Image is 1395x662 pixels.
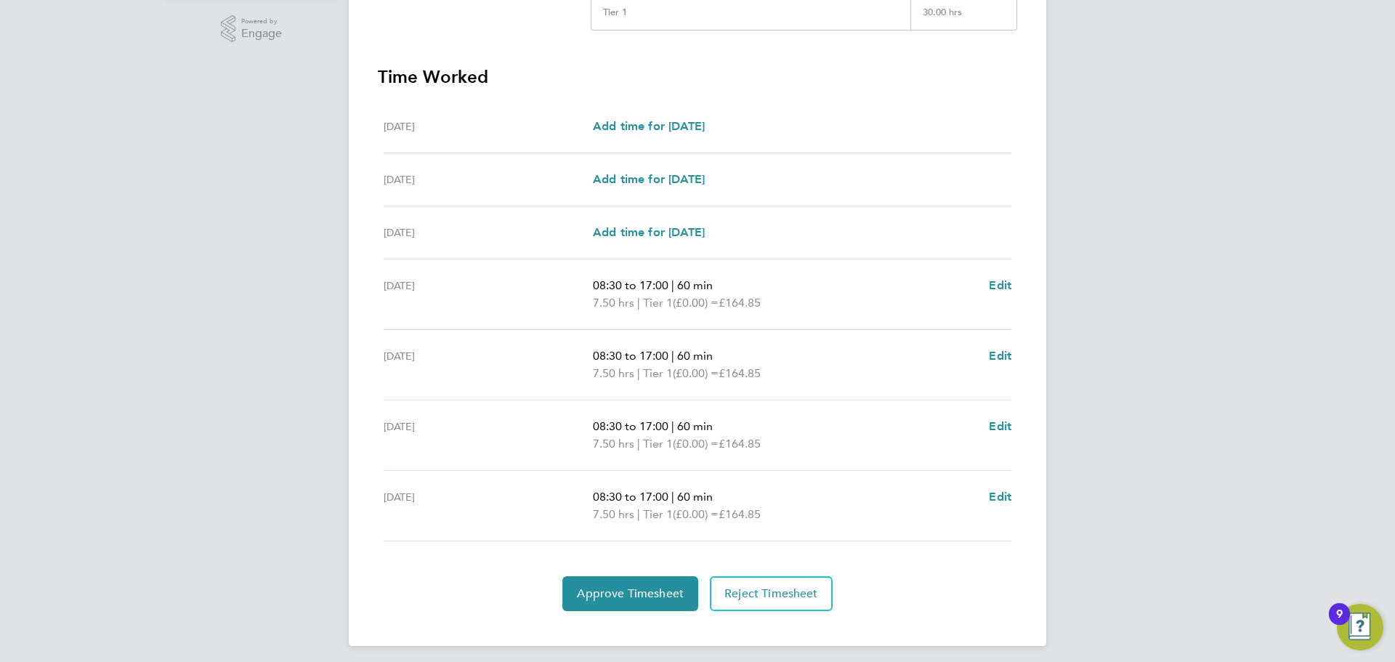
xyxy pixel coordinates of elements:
[989,277,1011,294] a: Edit
[221,15,283,43] a: Powered byEngage
[671,349,674,363] span: |
[637,296,640,310] span: |
[673,296,719,310] span: (£0.00) =
[677,278,713,292] span: 60 min
[593,225,705,239] span: Add time for [DATE]
[710,576,833,611] button: Reject Timesheet
[643,365,673,382] span: Tier 1
[593,172,705,186] span: Add time for [DATE]
[384,224,593,241] div: [DATE]
[989,419,1011,433] span: Edit
[384,277,593,312] div: [DATE]
[1337,604,1383,650] button: Open Resource Center, 9 new notifications
[593,278,668,292] span: 08:30 to 17:00
[989,490,1011,504] span: Edit
[671,278,674,292] span: |
[989,488,1011,506] a: Edit
[593,296,634,310] span: 7.50 hrs
[989,418,1011,435] a: Edit
[643,435,673,453] span: Tier 1
[719,437,761,451] span: £164.85
[384,488,593,523] div: [DATE]
[384,171,593,188] div: [DATE]
[562,576,698,611] button: Approve Timesheet
[643,506,673,523] span: Tier 1
[724,586,818,601] span: Reject Timesheet
[643,294,673,312] span: Tier 1
[677,419,713,433] span: 60 min
[241,15,282,28] span: Powered by
[603,7,627,18] div: Tier 1
[378,65,1017,89] h3: Time Worked
[673,366,719,380] span: (£0.00) =
[593,490,668,504] span: 08:30 to 17:00
[719,507,761,521] span: £164.85
[384,418,593,453] div: [DATE]
[989,347,1011,365] a: Edit
[637,366,640,380] span: |
[719,366,761,380] span: £164.85
[593,349,668,363] span: 08:30 to 17:00
[671,490,674,504] span: |
[637,437,640,451] span: |
[673,437,719,451] span: (£0.00) =
[989,278,1011,292] span: Edit
[593,171,705,188] a: Add time for [DATE]
[241,28,282,40] span: Engage
[719,296,761,310] span: £164.85
[577,586,684,601] span: Approve Timesheet
[637,507,640,521] span: |
[1336,614,1343,633] div: 9
[989,349,1011,363] span: Edit
[593,419,668,433] span: 08:30 to 17:00
[593,119,705,133] span: Add time for [DATE]
[593,507,634,521] span: 7.50 hrs
[593,366,634,380] span: 7.50 hrs
[910,7,1016,30] div: 30.00 hrs
[677,349,713,363] span: 60 min
[384,347,593,382] div: [DATE]
[671,419,674,433] span: |
[677,490,713,504] span: 60 min
[593,437,634,451] span: 7.50 hrs
[673,507,719,521] span: (£0.00) =
[384,118,593,135] div: [DATE]
[593,118,705,135] a: Add time for [DATE]
[593,224,705,241] a: Add time for [DATE]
